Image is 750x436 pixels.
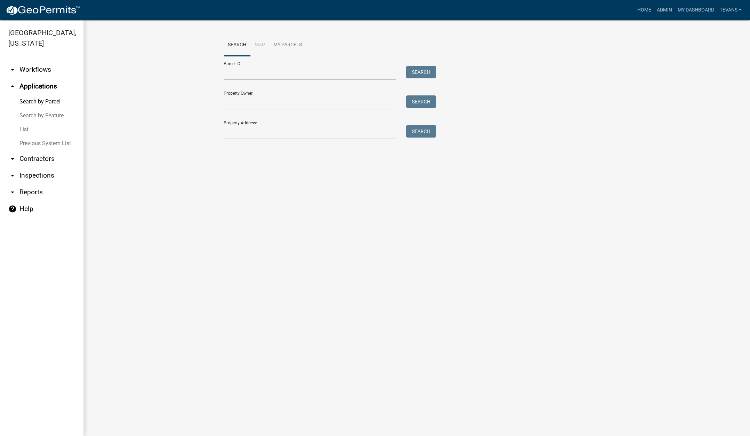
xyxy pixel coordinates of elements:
a: My Dashboard [675,3,717,17]
i: arrow_drop_down [8,171,17,180]
i: arrow_drop_down [8,65,17,74]
button: Search [406,125,436,138]
a: Home [635,3,654,17]
a: Admin [654,3,675,17]
button: Search [406,95,436,108]
button: Search [406,66,436,78]
i: arrow_drop_down [8,188,17,196]
i: arrow_drop_down [8,155,17,163]
i: help [8,205,17,213]
a: Search [224,34,250,56]
a: tevans [717,3,744,17]
a: My Parcels [269,34,306,56]
i: arrow_drop_up [8,82,17,91]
